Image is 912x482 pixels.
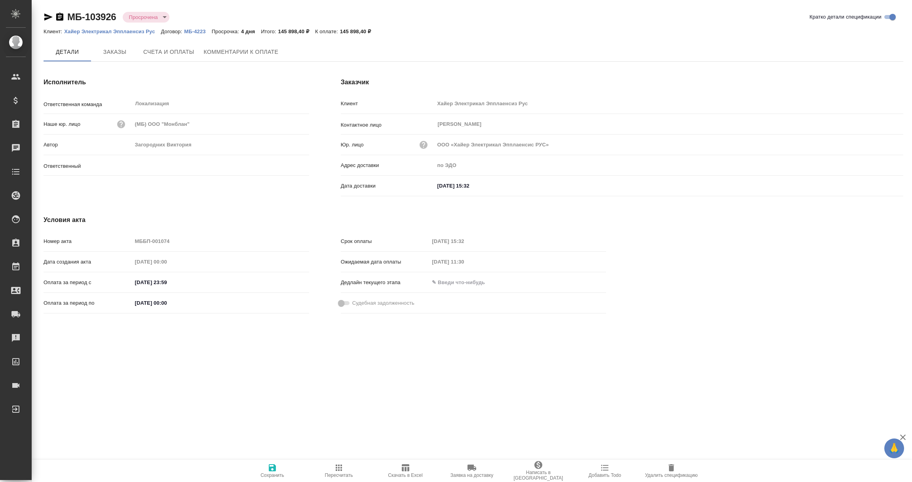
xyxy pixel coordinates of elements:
p: Адрес доставки [341,161,435,169]
h4: Исполнитель [44,78,309,87]
input: Пустое поле [132,256,201,268]
p: Наше юр. лицо [44,120,80,128]
a: Хайер Электрикал Эпплаенсиз Рус [64,28,161,34]
p: Хайер Электрикал Эпплаенсиз Рус [64,28,161,34]
p: Ожидаемая дата оплаты [341,258,429,266]
p: Дедлайн текущего этапа [341,279,429,287]
span: Судебная задолженность [352,299,414,307]
button: Просрочена [127,14,160,21]
input: ✎ Введи что-нибудь [132,277,201,288]
p: 145 898,40 ₽ [278,28,315,34]
input: ✎ Введи что-нибудь [435,180,504,192]
p: Срок оплаты [341,237,429,245]
h4: Заказчик [341,78,903,87]
input: ✎ Введи что-нибудь [429,277,498,288]
p: Ответственный [44,162,132,170]
button: Скопировать ссылку [55,12,65,22]
input: ✎ Введи что-нибудь [132,297,201,309]
span: 🙏 [887,440,901,457]
a: МБ-4223 [184,28,211,34]
p: МБ-4223 [184,28,211,34]
input: Пустое поле [435,98,903,109]
p: Клиент [341,100,435,108]
div: Просрочена [123,12,170,23]
p: 145 898,40 ₽ [340,28,377,34]
input: Пустое поле [435,139,903,150]
p: Просрочка: [212,28,241,34]
p: Оплата за период по [44,299,132,307]
p: 4 дня [241,28,261,34]
p: Договор: [161,28,184,34]
p: Ответственная команда [44,101,132,108]
input: Пустое поле [429,235,498,247]
input: Пустое поле [132,235,309,247]
button: 🙏 [884,438,904,458]
input: Пустое поле [435,159,903,171]
p: Итого: [261,28,278,34]
p: Номер акта [44,237,132,245]
p: Дата доставки [341,182,435,190]
p: Дата создания акта [44,258,132,266]
span: Детали [48,47,86,57]
h4: Условия акта [44,215,606,225]
input: Пустое поле [429,256,498,268]
a: МБ-103926 [67,11,116,22]
p: Юр. лицо [341,141,364,149]
span: Счета и оплаты [143,47,194,57]
span: Комментарии к оплате [204,47,279,57]
p: Оплата за период с [44,279,132,287]
button: Open [305,165,306,166]
input: Пустое поле [132,139,309,150]
button: Скопировать ссылку для ЯМессенджера [44,12,53,22]
input: Пустое поле [132,118,309,130]
p: К оплате: [315,28,340,34]
p: Контактное лицо [341,121,435,129]
span: Заказы [96,47,134,57]
span: Кратко детали спецификации [809,13,882,21]
p: Автор [44,141,132,149]
p: Клиент: [44,28,64,34]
